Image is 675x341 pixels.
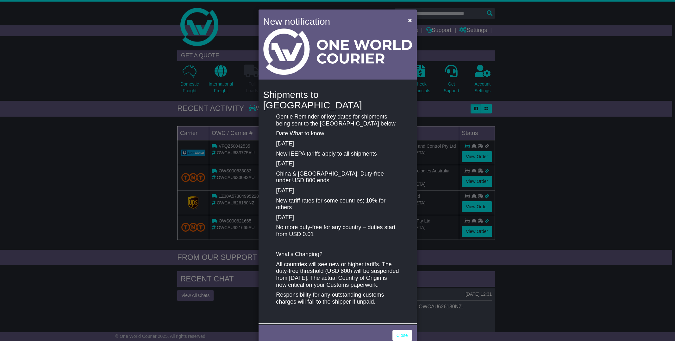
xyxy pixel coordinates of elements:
p: New IEEPA tariffs apply to all shipments [276,151,399,158]
a: Close [392,330,412,341]
p: [DATE] [276,187,399,194]
p: Gentle Reminder of key dates for shipments being sent to the [GEOGRAPHIC_DATA] below [276,113,399,127]
p: No more duty-free for any country – duties start from USD 0.01 [276,224,399,238]
h4: Shipments to [GEOGRAPHIC_DATA] [263,89,412,110]
p: New tariff rates for some countries; 10% for others [276,197,399,211]
p: All countries will see new or higher tariffs. The duty-free threshold (USD 800) will be suspended... [276,261,399,288]
p: China & [GEOGRAPHIC_DATA]: Duty-free under USD 800 ends [276,170,399,184]
h4: New notification [263,14,399,29]
p: [DATE] [276,160,399,167]
p: Responsibility for any outstanding customs charges will fall to the shipper if unpaid. [276,292,399,305]
span: × [408,16,412,24]
p: Date What to know [276,130,399,137]
img: Light [263,29,412,75]
p: [DATE] [276,140,399,147]
button: Close [405,14,415,27]
p: What’s Changing? [276,251,399,258]
p: [DATE] [276,214,399,221]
